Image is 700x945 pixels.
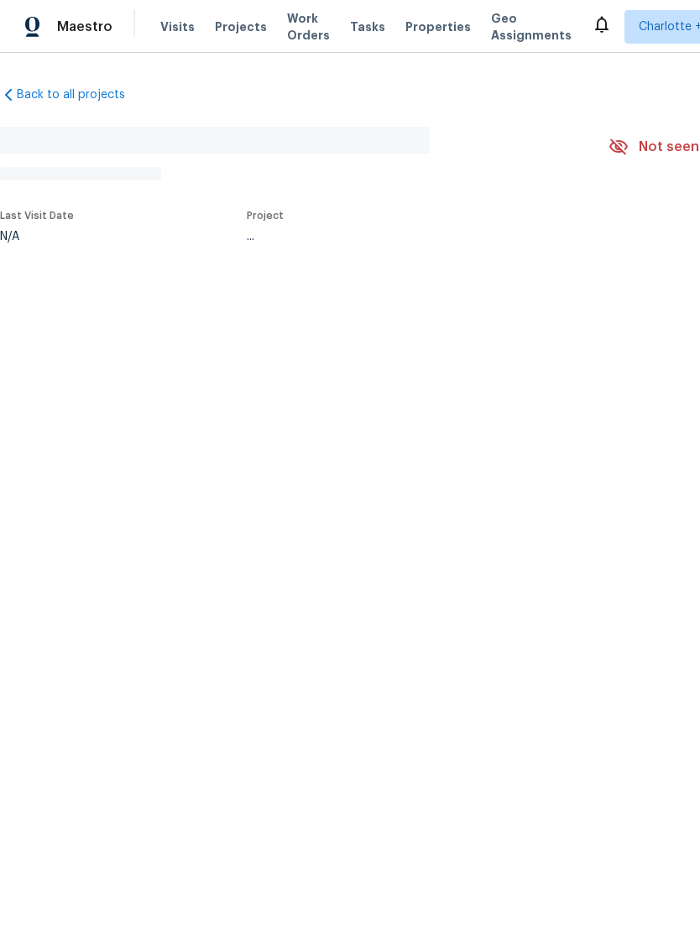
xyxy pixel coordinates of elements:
[405,18,471,35] span: Properties
[247,211,284,221] span: Project
[247,231,569,243] div: ...
[491,10,572,44] span: Geo Assignments
[57,18,112,35] span: Maestro
[350,21,385,33] span: Tasks
[215,18,267,35] span: Projects
[160,18,195,35] span: Visits
[287,10,330,44] span: Work Orders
